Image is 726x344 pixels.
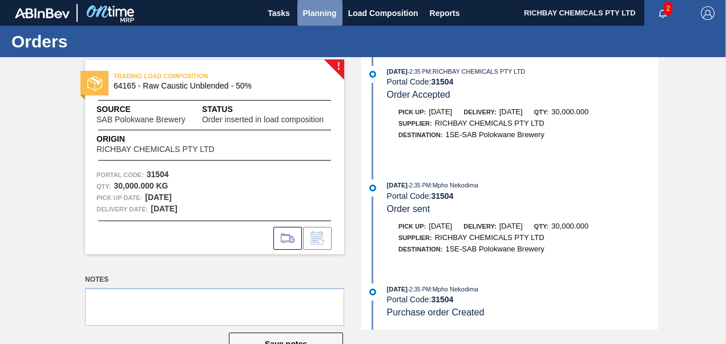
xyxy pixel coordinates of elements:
[387,204,430,214] span: Order sent
[114,181,168,190] strong: 30,000.000 KG
[408,69,431,75] span: - 2:35 PM
[387,182,408,189] span: [DATE]
[463,223,496,230] span: Delivery:
[387,90,450,99] span: Order Accepted
[202,115,324,124] span: Order inserted in load composition
[267,6,292,20] span: Tasks
[398,223,426,230] span: Pick up:
[431,295,453,304] strong: 31504
[15,8,70,18] img: TNhmsLtSVTkK8tSr43FrP2fwEKptu5GPRR3wAAAABJRU5ErkJggg==
[534,223,548,230] span: Qty:
[387,77,658,86] div: Portal Code:
[398,131,442,138] span: Destination:
[202,103,333,115] span: Status
[96,145,215,154] span: RICHBAY CHEMICALS PTY LTD
[644,5,681,21] button: Notifications
[431,68,525,75] span: : RICHBAY CHEMICALS PTY LTD
[445,130,544,139] span: 1SE-SAB Polokwane Brewery
[435,119,544,127] span: RICHBAY CHEMICALS PTY LTD
[348,6,418,20] span: Load Composition
[303,227,332,250] div: Inform order change
[431,77,453,86] strong: 31504
[387,295,658,304] div: Portal Code:
[408,286,431,293] span: - 2:35 PM
[273,227,302,250] div: Go to Load Composition
[303,6,337,20] span: Planning
[445,245,544,253] span: 1SE-SAB Polokwane Brewery
[408,182,431,189] span: - 2:35 PM
[369,289,376,295] img: atual
[551,107,588,116] span: 30,000.000
[701,6,715,20] img: Logout
[96,133,243,145] span: Origin
[499,222,523,230] span: [DATE]
[551,222,588,230] span: 30,000.000
[369,185,376,191] img: atual
[96,192,142,203] span: Pick up Date:
[664,2,672,15] span: 2
[431,191,453,201] strong: 31504
[387,68,408,75] span: [DATE]
[430,6,460,20] span: Reports
[387,286,408,293] span: [DATE]
[96,169,144,181] span: Portal Code:
[387,307,485,317] span: Purchase order Created
[96,203,148,215] span: Delivery Date:
[96,181,111,192] span: Qty :
[429,107,452,116] span: [DATE]
[145,193,171,202] strong: [DATE]
[147,170,169,179] strong: 31504
[11,35,214,48] h1: Orders
[499,107,523,116] span: [DATE]
[85,271,344,288] label: Notes
[431,286,478,293] span: : Mpho Nekodima
[398,234,432,241] span: Supplier:
[87,76,102,91] img: status
[151,204,177,213] strong: [DATE]
[431,182,478,189] span: : Mpho Nekodima
[398,120,432,127] span: Supplier:
[398,246,442,253] span: Destination:
[387,191,658,201] div: Portal Code:
[96,115,185,124] span: SAB Polokwane Brewery
[114,70,273,82] span: TRADING LOAD COMPOSITION
[435,233,544,242] span: RICHBAY CHEMICALS PTY LTD
[429,222,452,230] span: [DATE]
[369,71,376,78] img: atual
[114,82,321,90] span: 64165 - Raw Caustic Unblended - 50%
[463,109,496,115] span: Delivery:
[398,109,426,115] span: Pick up:
[534,109,548,115] span: Qty:
[96,103,202,115] span: Source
